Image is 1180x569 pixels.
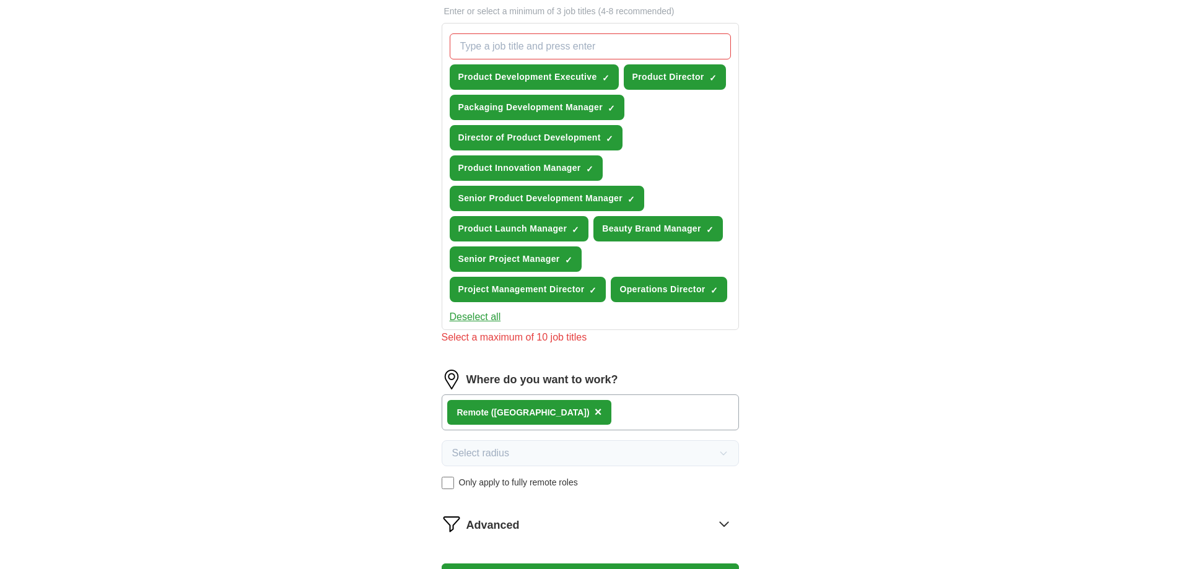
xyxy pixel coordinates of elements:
span: Product Director [632,71,704,84]
img: location.png [442,370,461,389]
button: × [595,403,602,422]
span: ✓ [565,255,572,265]
span: Beauty Brand Manager [602,222,701,235]
span: Product Development Executive [458,71,597,84]
button: Packaging Development Manager✓ [450,95,624,120]
span: Packaging Development Manager [458,101,603,114]
button: Product Innovation Manager✓ [450,155,603,181]
span: ✓ [608,103,615,113]
button: Operations Director✓ [611,277,727,302]
span: ✓ [589,285,597,295]
button: Product Director✓ [624,64,726,90]
p: Enter or select a minimum of 3 job titles (4-8 recommended) [442,5,739,18]
div: Select a maximum of 10 job titles [442,330,739,345]
span: Only apply to fully remote roles [459,476,578,489]
span: × [595,405,602,419]
button: Select radius [442,440,739,466]
span: Director of Product Development [458,131,601,144]
span: Advanced [466,517,520,534]
span: Operations Director [619,283,705,296]
input: Type a job title and press enter [450,33,731,59]
span: Senior Project Manager [458,253,560,266]
button: Product Development Executive✓ [450,64,619,90]
label: Where do you want to work? [466,371,618,388]
div: Remote ([GEOGRAPHIC_DATA]) [457,406,590,419]
button: Director of Product Development✓ [450,125,623,150]
span: ✓ [710,285,718,295]
button: Product Launch Manager✓ [450,216,589,241]
span: ✓ [709,73,717,83]
span: Senior Product Development Manager [458,192,623,205]
span: Project Management Director [458,283,585,296]
button: Beauty Brand Manager✓ [593,216,722,241]
button: Senior Project Manager✓ [450,246,582,272]
span: Product Innovation Manager [458,162,581,175]
img: filter [442,514,461,534]
span: ✓ [606,134,613,144]
button: Senior Product Development Manager✓ [450,186,645,211]
button: Project Management Director✓ [450,277,606,302]
span: ✓ [627,194,635,204]
button: Deselect all [450,310,501,324]
input: Only apply to fully remote roles [442,477,454,489]
span: ✓ [706,225,714,235]
span: Product Launch Manager [458,222,567,235]
span: ✓ [572,225,579,235]
span: ✓ [586,164,593,174]
span: ✓ [602,73,610,83]
span: Select radius [452,446,510,461]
